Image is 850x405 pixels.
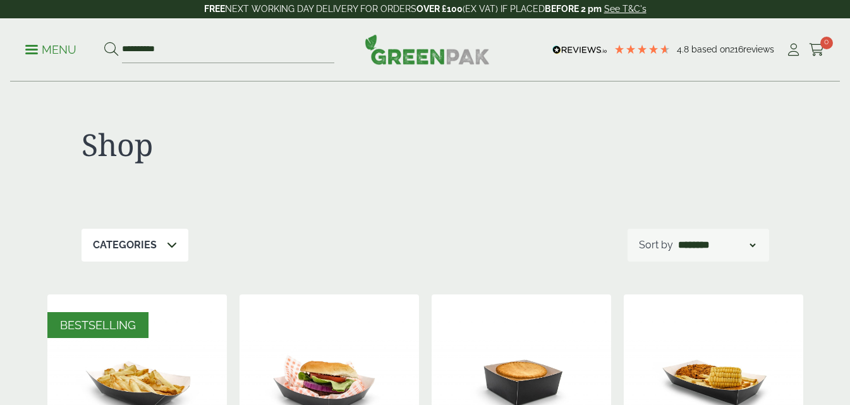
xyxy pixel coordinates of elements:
p: Sort by [639,238,673,253]
i: Cart [809,44,825,56]
i: My Account [786,44,801,56]
span: Based on [691,44,730,54]
a: See T&C's [604,4,647,14]
p: Categories [93,238,157,253]
div: 4.79 Stars [614,44,671,55]
a: Menu [25,42,76,55]
select: Shop order [676,238,758,253]
span: 0 [820,37,833,49]
span: BESTSELLING [60,318,136,332]
span: reviews [743,44,774,54]
a: 0 [809,40,825,59]
strong: BEFORE 2 pm [545,4,602,14]
strong: FREE [204,4,225,14]
img: REVIEWS.io [552,45,607,54]
img: GreenPak Supplies [365,34,490,64]
h1: Shop [82,126,425,163]
strong: OVER £100 [416,4,463,14]
span: 4.8 [677,44,691,54]
p: Menu [25,42,76,57]
span: 216 [730,44,743,54]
